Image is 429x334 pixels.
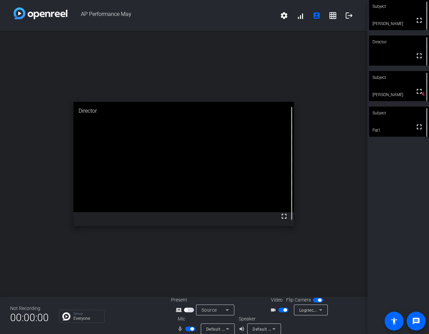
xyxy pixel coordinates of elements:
[171,315,239,322] div: Mic
[369,107,429,119] div: Subject
[292,7,308,24] button: signal_cellular_alt
[415,52,423,60] mat-icon: fullscreen
[253,326,376,332] span: Default - LG ULTRAWIDE (2- HD Audio Driver for Display Audio)
[280,212,288,220] mat-icon: fullscreen
[412,317,420,325] mat-icon: message
[415,87,423,95] mat-icon: fullscreen
[271,296,283,304] span: Video
[10,305,49,312] div: Not Recording
[280,12,288,20] mat-icon: settings
[239,315,279,322] div: Speaker
[390,317,398,325] mat-icon: accessibility
[313,12,321,20] mat-icon: account_box
[299,307,352,313] span: Logitech BRIO (046d:085e)
[415,123,423,131] mat-icon: fullscreen
[62,312,70,320] img: Chat Icon
[329,12,337,20] mat-icon: grid_on
[14,7,67,19] img: white-gradient.svg
[206,326,304,332] span: Default - Microphone (Logitech BRIO) (046d:085e)
[73,102,294,120] div: Director
[270,306,278,314] mat-icon: videocam_outline
[177,325,185,333] mat-icon: mic_none
[67,7,276,24] span: AP Performance May
[10,309,49,326] span: 00:00:00
[286,296,311,304] span: Flip Camera
[73,316,101,320] p: Everyone
[171,296,239,304] div: Present
[176,306,184,314] mat-icon: screen_share_outline
[415,16,423,24] mat-icon: fullscreen
[369,36,429,48] div: Director
[239,325,247,333] mat-icon: volume_up
[345,12,353,20] mat-icon: logout
[201,307,217,313] span: Source
[73,312,101,315] p: Group
[369,71,429,84] div: Subject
